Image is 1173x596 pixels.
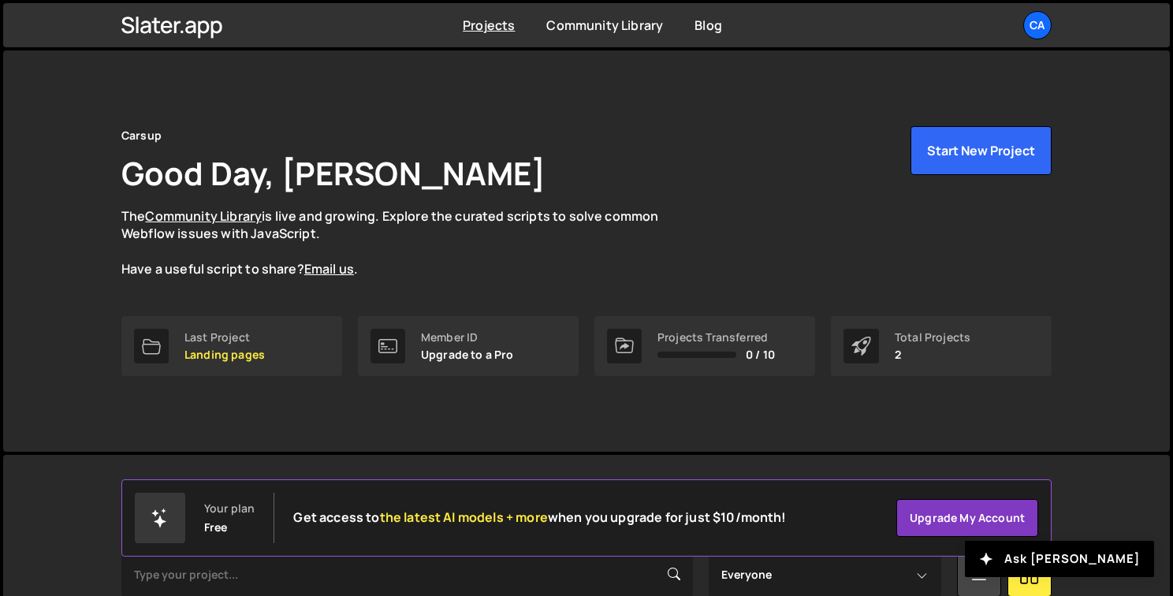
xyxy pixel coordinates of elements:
a: Upgrade my account [896,499,1038,537]
p: Upgrade to a Pro [421,348,514,361]
div: Member ID [421,331,514,344]
button: Ask [PERSON_NAME] [965,541,1154,577]
span: 0 / 10 [746,348,775,361]
p: 2 [895,348,970,361]
div: Carsup [121,126,162,145]
span: the latest AI models + more [380,508,548,526]
h1: Good Day, [PERSON_NAME] [121,151,546,195]
div: Last Project [184,331,265,344]
a: Projects [463,17,515,34]
a: Blog [694,17,722,34]
div: Projects Transferred [657,331,775,344]
a: Community Library [546,17,663,34]
a: Ca [1023,11,1052,39]
div: Total Projects [895,331,970,344]
div: Free [204,521,228,534]
a: Last Project Landing pages [121,316,342,376]
button: Start New Project [910,126,1052,175]
p: Landing pages [184,348,265,361]
h2: Get access to when you upgrade for just $10/month! [293,510,786,525]
a: Community Library [145,207,262,225]
div: Your plan [204,502,255,515]
a: Email us [304,260,354,278]
p: The is live and growing. Explore the curated scripts to solve common Webflow issues with JavaScri... [121,207,689,278]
